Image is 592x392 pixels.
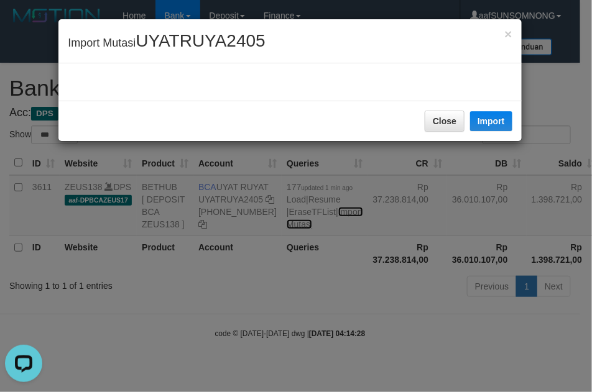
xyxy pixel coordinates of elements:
[470,111,512,131] button: Import
[425,111,465,132] button: Close
[68,37,266,49] span: Import Mutasi
[504,27,512,40] button: Close
[136,31,266,50] span: UYATRUYA2405
[504,27,512,41] span: ×
[5,5,42,42] button: Open LiveChat chat widget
